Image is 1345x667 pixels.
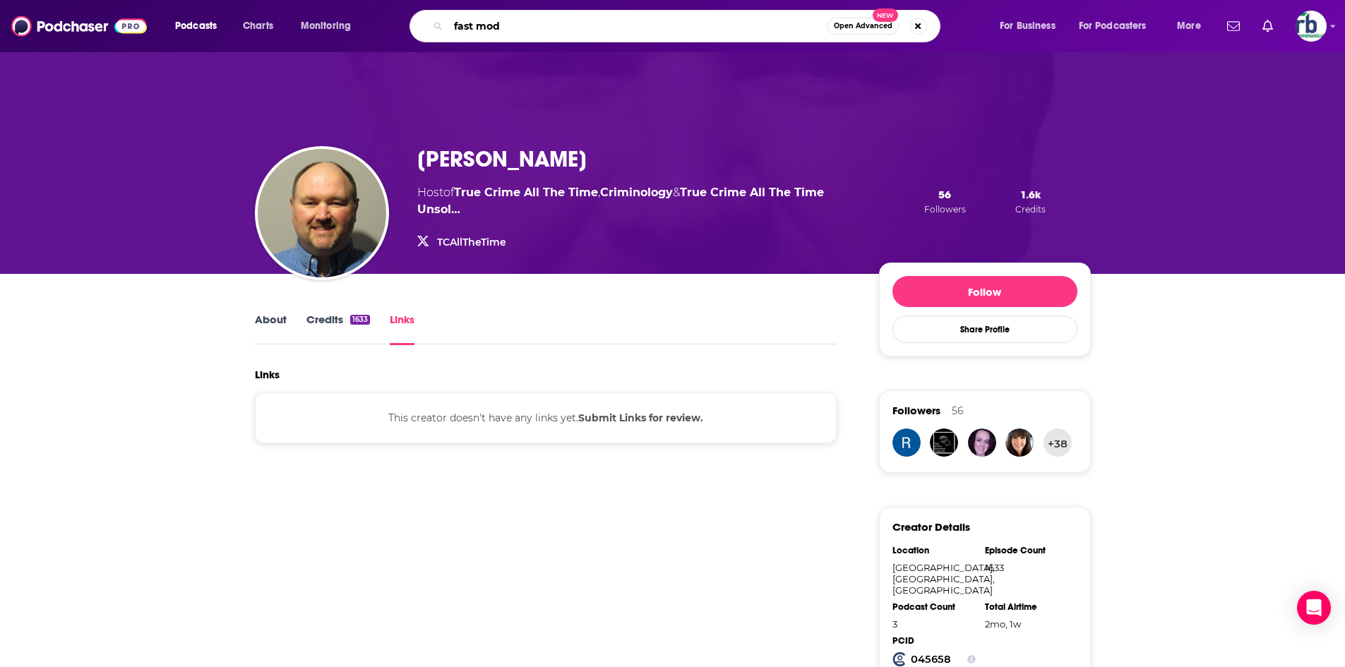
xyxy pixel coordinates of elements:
a: Show notifications dropdown [1257,14,1279,38]
div: Search podcasts, credits, & more... [423,10,954,42]
span: Open Advanced [834,23,892,30]
button: Show Info [967,652,976,666]
span: Followers [892,404,940,417]
div: Open Intercom Messenger [1297,591,1331,625]
div: Location [892,545,976,556]
span: Podcasts [175,16,217,36]
a: TCAllTheTime [437,236,506,248]
button: Follow [892,276,1077,307]
img: sue42970 [1005,428,1034,457]
button: open menu [990,15,1073,37]
div: Total Airtime [985,601,1068,613]
img: Podchaser Creator ID logo [892,652,907,666]
a: Show notifications dropdown [1221,14,1245,38]
h3: [PERSON_NAME] [417,145,587,173]
img: Mike Ferguson [258,149,386,277]
div: 3 [892,618,976,630]
button: 56Followers [920,187,970,215]
button: open menu [291,15,369,37]
button: open menu [1070,15,1167,37]
span: More [1177,16,1201,36]
span: For Business [1000,16,1056,36]
span: For Podcasters [1079,16,1147,36]
span: Host [417,186,443,199]
button: open menu [165,15,235,37]
b: Submit Links for review. [578,411,703,424]
strong: 045658 [911,653,951,666]
span: Followers [924,204,966,215]
button: 1.6kCredits [1011,187,1050,215]
div: 1633 [350,315,370,325]
a: About [255,313,287,345]
button: open menu [1167,15,1219,37]
div: PCID [892,635,976,647]
span: 1679 hours, 55 minutes, 34 seconds [985,618,1021,630]
div: 1633 [985,562,1068,573]
img: asianmadnesspod [930,428,958,457]
span: & [673,186,680,199]
span: Credits [1015,204,1046,215]
button: +38 [1044,428,1072,457]
div: [GEOGRAPHIC_DATA], [GEOGRAPHIC_DATA], [GEOGRAPHIC_DATA] [892,562,976,596]
img: User Profile [1296,11,1327,42]
h2: Links [255,368,280,381]
div: 56 [952,404,964,417]
div: Episode Count [985,545,1068,556]
img: Podchaser - Follow, Share and Rate Podcasts [11,13,147,40]
img: Kyasarin381 [968,428,996,457]
span: 56 [938,188,951,201]
h3: Creator Details [892,520,970,534]
button: Open AdvancedNew [827,18,899,35]
a: True Crime All The Time [454,186,598,199]
span: 1.6k [1020,188,1041,201]
button: Share Profile [892,316,1077,343]
div: Podcast Count [892,601,976,613]
button: Show profile menu [1296,11,1327,42]
a: Criminology [600,186,673,199]
span: of [443,186,598,199]
span: , [598,186,600,199]
span: Monitoring [301,16,351,36]
input: Search podcasts, credits, & more... [448,15,827,37]
span: Charts [243,16,273,36]
span: Logged in as johannarb [1296,11,1327,42]
a: Charts [234,15,282,37]
a: Links [390,313,414,345]
span: New [873,8,898,22]
img: renee.olivier01 [892,428,921,457]
a: Credits1633 [306,313,370,345]
span: This creator doesn't have any links yet. [388,411,703,424]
